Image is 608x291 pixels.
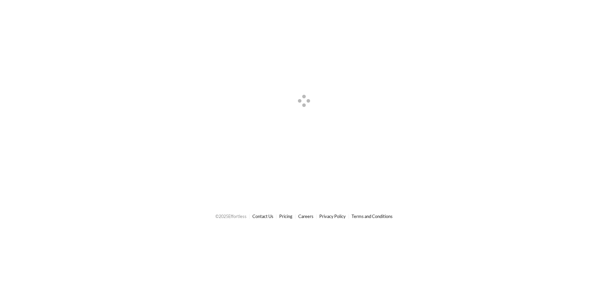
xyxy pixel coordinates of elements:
a: Careers [298,214,314,219]
a: Terms and Conditions [352,214,393,219]
a: Privacy Policy [319,214,346,219]
a: Contact Us [252,214,273,219]
a: Pricing [279,214,292,219]
span: © 2025 Effortless [215,214,247,219]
